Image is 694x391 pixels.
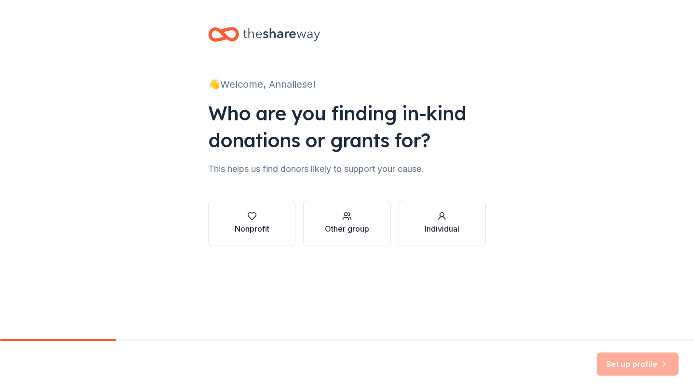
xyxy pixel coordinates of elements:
button: Other group [303,200,390,246]
button: Nonprofit [208,200,295,246]
div: Other group [325,223,369,235]
div: 👋 Welcome, Annaliese! [208,77,486,92]
div: Who are you finding in-kind donations or grants for? [208,100,486,154]
div: Individual [425,223,459,235]
div: This helps us find donors likely to support your cause. [208,161,486,177]
div: Nonprofit [235,223,269,235]
button: Individual [399,200,486,246]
